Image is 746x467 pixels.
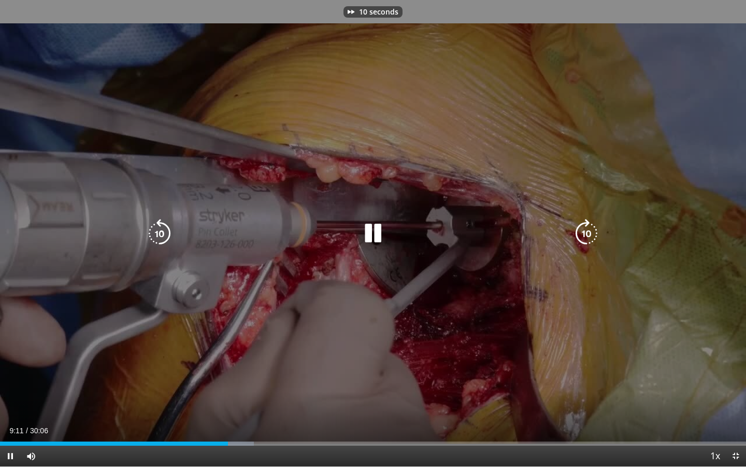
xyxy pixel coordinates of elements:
[9,427,23,435] span: 9:11
[30,427,48,435] span: 30:06
[26,427,28,435] span: /
[359,8,398,16] p: 10 seconds
[725,446,746,466] button: Exit Fullscreen
[21,446,41,466] button: Mute
[705,446,725,466] button: Playback Rate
